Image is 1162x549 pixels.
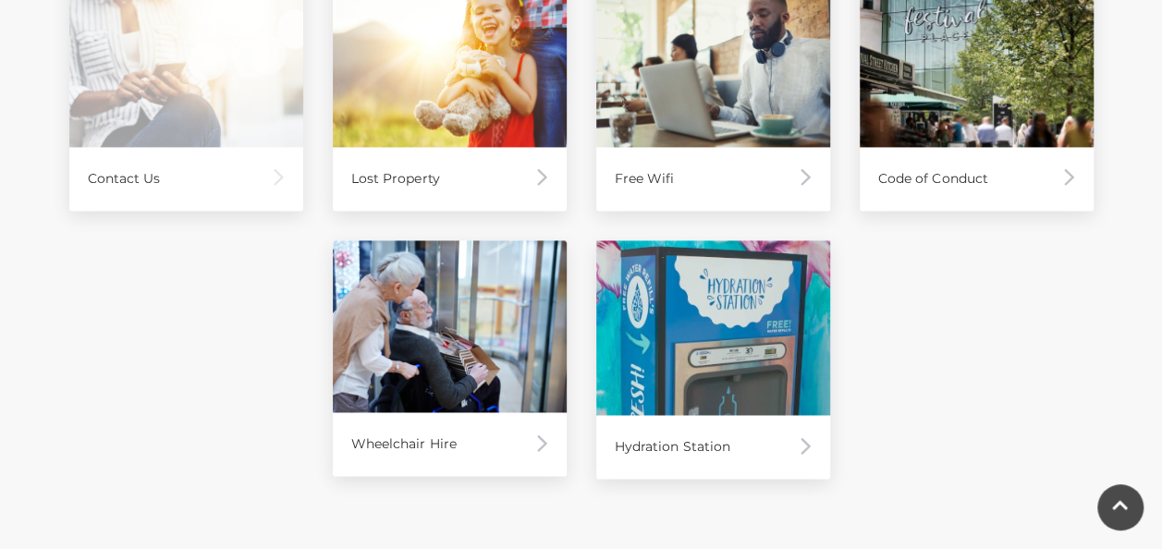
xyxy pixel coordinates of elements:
div: Contact Us [69,147,303,211]
div: Code of Conduct [860,147,1094,211]
a: Hydration Station [596,240,830,480]
div: Wheelchair Hire [333,412,567,476]
div: Lost Property [333,147,567,211]
div: Free Wifi [596,147,830,211]
div: Hydration Station [596,415,830,479]
a: Wheelchair Hire [333,240,567,477]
